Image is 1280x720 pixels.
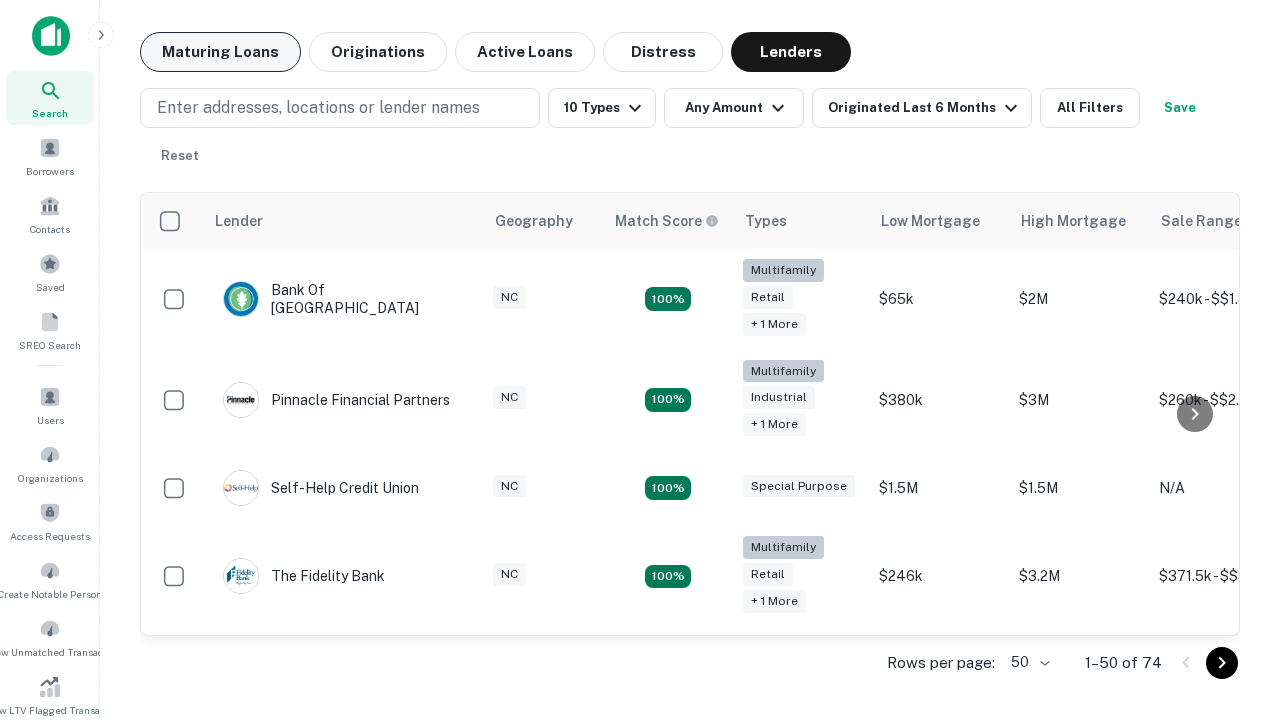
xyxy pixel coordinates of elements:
[1009,193,1149,249] th: High Mortgage
[869,450,1009,526] td: $1.5M
[887,651,995,675] p: Rows per page:
[6,436,94,490] a: Organizations
[881,209,980,233] div: Low Mortgage
[743,313,806,336] div: + 1 more
[548,88,656,128] button: 10 Types
[743,536,824,559] div: Multifamily
[743,259,824,282] div: Multifamily
[1009,526,1149,627] td: $3.2M
[455,32,595,72] button: Active Loans
[32,105,68,121] span: Search
[645,565,691,589] div: Matching Properties: 10, hasApolloMatch: undefined
[1021,209,1126,233] div: High Mortgage
[743,386,815,409] div: Industrial
[1009,249,1149,350] td: $2M
[223,558,385,594] div: The Fidelity Bank
[645,476,691,500] div: Matching Properties: 11, hasApolloMatch: undefined
[645,287,691,311] div: Matching Properties: 17, hasApolloMatch: undefined
[19,337,81,353] span: SREO Search
[6,610,94,664] a: Review Unmatched Transactions
[733,193,869,249] th: Types
[812,88,1032,128] button: Originated Last 6 Months
[6,71,94,125] a: Search
[869,350,1009,451] td: $380k
[223,382,450,418] div: Pinnacle Financial Partners
[743,590,806,613] div: + 1 more
[224,383,258,417] img: picture
[6,129,94,183] a: Borrowers
[223,470,419,506] div: Self-help Credit Union
[615,210,719,232] div: Capitalize uses an advanced AI algorithm to match your search with the best lender. The match sco...
[743,286,793,309] div: Retail
[6,303,94,357] a: SREO Search
[203,193,483,249] th: Lender
[10,528,90,544] span: Access Requests
[37,412,64,428] span: Users
[6,245,94,299] a: Saved
[1040,88,1140,128] button: All Filters
[30,221,70,237] span: Contacts
[215,209,263,233] div: Lender
[148,136,212,176] button: Reset
[1009,350,1149,451] td: $3M
[224,471,258,505] img: picture
[483,193,603,249] th: Geography
[224,282,258,316] img: picture
[869,249,1009,350] td: $65k
[223,281,463,317] div: Bank Of [GEOGRAPHIC_DATA]
[309,32,447,72] button: Originations
[32,16,70,56] img: capitalize-icon.png
[6,187,94,241] a: Contacts
[743,413,806,436] div: + 1 more
[6,552,94,606] a: Create Notable Person
[140,88,540,128] button: Enter addresses, locations or lender names
[157,96,480,120] p: Enter addresses, locations or lender names
[18,470,83,486] span: Organizations
[664,88,804,128] button: Any Amount
[745,209,787,233] div: Types
[603,193,733,249] th: Capitalize uses an advanced AI algorithm to match your search with the best lender. The match sco...
[743,563,793,586] div: Retail
[1085,651,1162,675] p: 1–50 of 74
[6,378,94,432] a: Users
[1180,560,1280,656] iframe: Chat Widget
[869,193,1009,249] th: Low Mortgage
[1206,647,1238,679] button: Go to next page
[26,163,74,179] span: Borrowers
[1003,648,1053,677] div: 50
[140,32,301,72] button: Maturing Loans
[493,563,526,586] div: NC
[645,388,691,412] div: Matching Properties: 14, hasApolloMatch: undefined
[615,210,715,232] h6: Match Score
[731,32,851,72] button: Lenders
[224,559,258,593] img: picture
[743,475,855,498] div: Special Purpose
[828,96,1023,120] div: Originated Last 6 Months
[493,286,526,309] div: NC
[493,475,526,498] div: NC
[1148,88,1212,128] button: Save your search to get updates of matches that match your search criteria.
[603,32,723,72] button: Distress
[495,209,573,233] div: Geography
[1009,450,1149,526] td: $1.5M
[493,386,526,409] div: NC
[869,526,1009,627] td: $246k
[6,494,94,548] a: Access Requests
[743,360,824,383] div: Multifamily
[36,279,65,295] span: Saved
[1161,209,1242,233] div: Sale Range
